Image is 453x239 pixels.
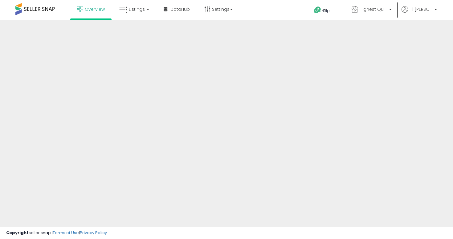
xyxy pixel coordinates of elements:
[129,6,145,12] span: Listings
[6,230,29,236] strong: Copyright
[80,230,107,236] a: Privacy Policy
[314,6,321,14] i: Get Help
[6,230,107,236] div: seller snap | |
[402,6,437,20] a: Hi [PERSON_NAME]
[410,6,433,12] span: Hi [PERSON_NAME]
[85,6,105,12] span: Overview
[321,8,330,13] span: Help
[309,2,342,20] a: Help
[170,6,190,12] span: DataHub
[53,230,79,236] a: Terms of Use
[360,6,387,12] span: Highest Quality Products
